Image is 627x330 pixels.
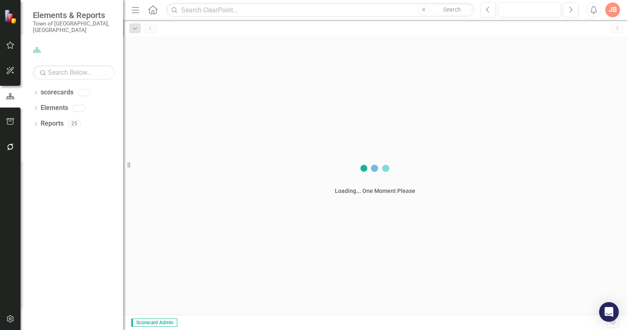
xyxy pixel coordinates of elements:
button: Search [431,4,472,16]
a: Elements [41,103,68,113]
button: JB [605,2,620,17]
small: Town of [GEOGRAPHIC_DATA], [GEOGRAPHIC_DATA] [33,20,115,34]
input: Search Below... [33,65,115,80]
span: Scorecard Admin [131,319,177,327]
a: Reports [41,119,64,128]
img: ClearPoint Strategy [4,9,18,23]
div: Open Intercom Messenger [599,302,619,322]
span: Elements & Reports [33,10,115,20]
input: Search ClearPoint... [166,3,474,17]
a: scorecards [41,88,73,97]
div: Loading... One Moment Please [335,187,415,195]
span: Search [443,6,461,13]
div: 25 [68,120,81,127]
